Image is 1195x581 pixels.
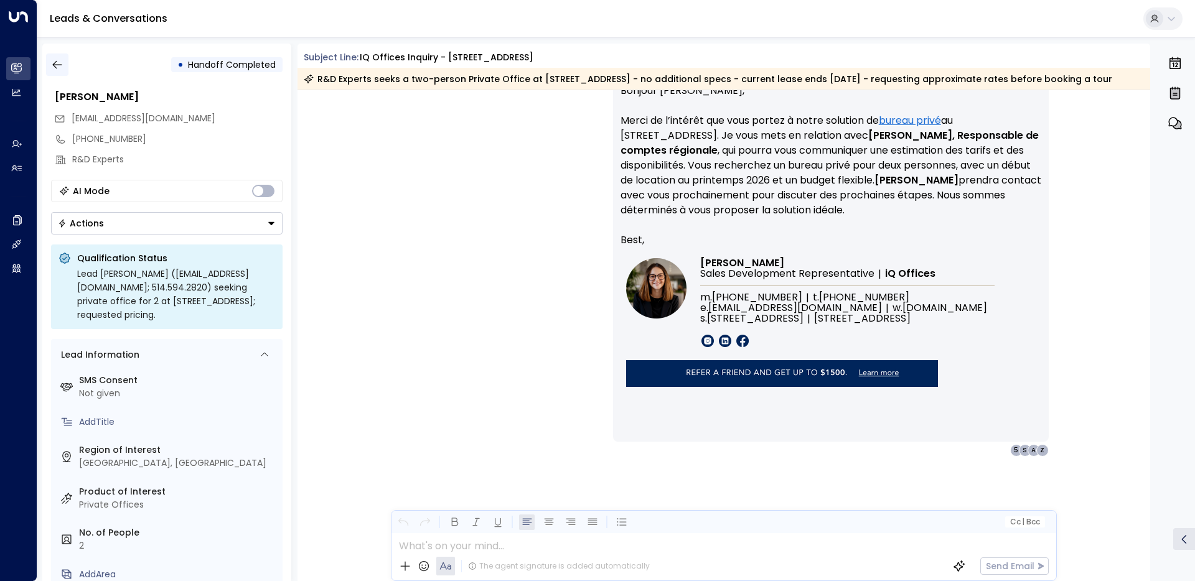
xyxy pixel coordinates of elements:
[806,290,809,305] font: |
[77,252,275,264] p: Qualification Status
[621,83,1041,233] p: Bonjour [PERSON_NAME], Merci de l’intérêt que vous portez à notre solution de au [STREET_ADDRESS]...
[879,113,941,128] a: bureau privé
[1010,518,1039,526] span: Cc Bcc
[79,444,278,457] label: Region of Interest
[304,51,358,63] span: Subject Line:
[878,267,881,281] font: |
[902,303,987,313] a: [DOMAIN_NAME]
[360,51,533,64] div: iQ Offices Inquiry - [STREET_ADDRESS]
[468,560,650,572] div: The agent signature is added automatically
[814,314,911,323] span: [STREET_ADDRESS]
[700,303,708,313] span: e.
[55,90,283,105] div: [PERSON_NAME]
[1028,444,1040,457] div: A
[72,132,283,146] div: [PHONE_NUMBER]
[700,258,784,268] span: [PERSON_NAME]
[621,128,1041,157] strong: [PERSON_NAME], Responsable de comptes régionale
[188,58,276,71] span: Handoff Completed
[51,212,283,235] div: Button group with a nested menu
[807,312,810,326] font: |
[72,153,283,166] div: R&D Experts
[79,416,278,429] div: AddTitle
[79,387,278,400] div: Not given
[1010,444,1023,457] div: 5
[707,314,804,323] span: [STREET_ADDRESS]
[177,53,184,76] div: •
[79,568,278,581] div: AddArea
[79,498,278,511] div: Private Offices
[700,292,712,302] span: m.
[1019,444,1031,457] div: S
[304,73,1112,85] div: R&D Experts seeks a two-person Private Office at [STREET_ADDRESS] - no additional specs - current...
[819,292,909,302] a: [PHONE_NUMBER]
[79,485,278,498] label: Product of Interest
[893,303,902,313] span: w.
[417,514,433,530] button: Redo
[885,269,935,279] a: iQ Offices
[50,11,167,26] a: Leads & Conversations
[72,112,215,125] span: alexandreblondin@rdexperts.com
[886,301,889,315] font: |
[712,292,802,302] a: [PHONE_NUMBER]
[700,269,874,279] span: Sales Development Representative
[77,267,275,322] div: Lead [PERSON_NAME] ([EMAIL_ADDRESS][DOMAIN_NAME]; 514.594.2820) seeking private office for 2 at [...
[1005,516,1044,528] button: Cc|Bcc
[621,233,1041,248] p: Best,
[57,348,139,361] div: Lead Information
[395,514,411,530] button: Undo
[874,173,958,187] strong: [PERSON_NAME]
[813,292,819,302] span: t.
[79,374,278,387] label: SMS Consent
[1036,444,1049,457] div: Z
[1022,518,1024,526] span: |
[72,112,215,124] span: [EMAIL_ADDRESS][DOMAIN_NAME]
[51,212,283,235] button: Actions
[79,526,278,539] label: No. of People
[708,303,882,313] a: [EMAIL_ADDRESS][DOMAIN_NAME]
[58,218,104,229] div: Actions
[700,314,707,323] span: s.
[79,457,278,470] div: [GEOGRAPHIC_DATA], [GEOGRAPHIC_DATA]
[79,539,278,552] div: 2
[73,185,110,197] div: AI Mode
